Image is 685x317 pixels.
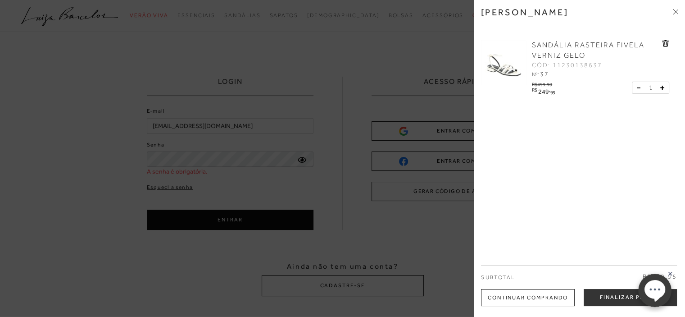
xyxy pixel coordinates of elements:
[649,83,652,92] span: 1
[549,87,555,92] i: ,
[538,88,549,95] span: 249
[481,7,568,18] h3: [PERSON_NAME]
[532,61,602,70] span: CÓD: 11230138637
[481,289,575,306] div: Continuar Comprando
[532,40,660,61] a: SANDÁLIA RASTEIRA FIVELA VERNIZ GELO
[481,40,526,85] img: SANDÁLIA RASTEIRA FIVELA VERNIZ GELO
[532,79,557,87] div: R$499,90
[550,90,555,95] span: 95
[532,87,537,92] i: R$
[532,71,539,78] span: Nº:
[584,289,677,306] button: Finalizar Pedido
[540,70,549,78] span: 37
[532,41,644,60] span: SANDÁLIA RASTEIRA FIVELA VERNIZ GELO
[481,274,515,280] span: Subtotal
